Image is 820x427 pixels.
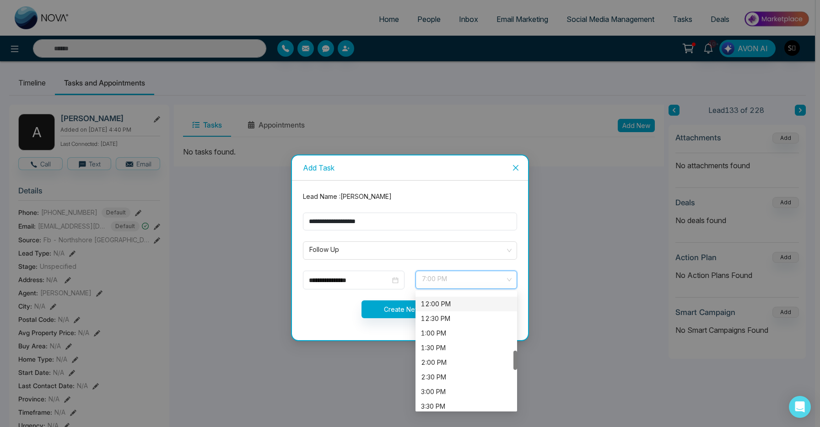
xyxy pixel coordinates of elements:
div: 1:00 PM [421,328,512,338]
div: Open Intercom Messenger [789,396,811,418]
div: 1:30 PM [421,343,512,353]
div: 2:30 PM [421,372,512,382]
div: 12:30 PM [415,311,517,326]
div: 3:00 PM [421,387,512,397]
span: close [512,164,519,171]
div: 2:30 PM [415,370,517,384]
button: Create New Task [361,300,459,318]
span: Follow Up [309,243,511,258]
span: 7:00 PM [422,272,511,288]
div: 2:00 PM [415,355,517,370]
div: 1:00 PM [415,326,517,341]
div: 12:30 PM [421,314,512,324]
div: 3:30 PM [421,401,512,411]
div: 3:00 PM [415,384,517,399]
div: Add Task [303,163,517,173]
div: 12:00 PM [415,297,517,311]
div: Lead Name : [PERSON_NAME] [297,192,523,202]
div: 1:30 PM [415,341,517,355]
div: 3:30 PM [415,399,517,414]
div: 2:00 PM [421,358,512,368]
div: 12:00 PM [421,299,512,309]
button: Close [503,155,528,180]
